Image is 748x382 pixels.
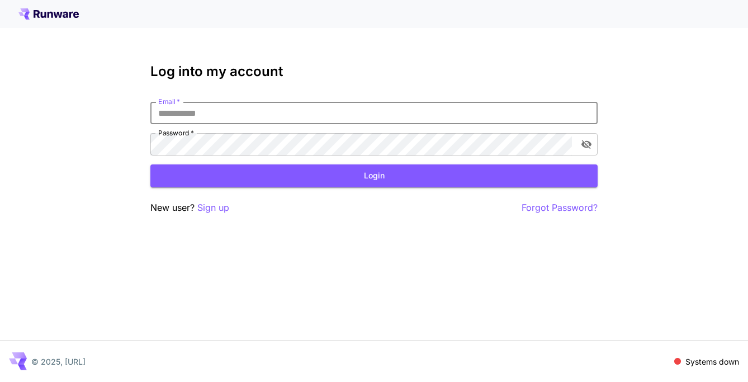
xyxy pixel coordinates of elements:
[197,201,229,215] button: Sign up
[150,64,598,79] h3: Log into my account
[685,356,739,367] p: Systems down
[31,356,86,367] p: © 2025, [URL]
[522,201,598,215] button: Forgot Password?
[576,134,596,154] button: toggle password visibility
[158,97,180,106] label: Email
[150,164,598,187] button: Login
[158,128,194,138] label: Password
[150,201,229,215] p: New user?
